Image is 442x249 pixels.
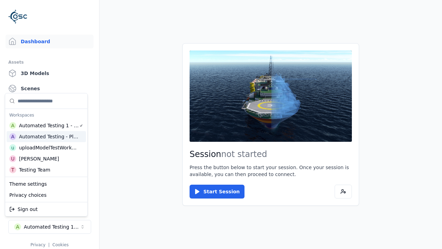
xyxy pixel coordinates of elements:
div: A [9,133,16,140]
div: Workspaces [7,110,86,120]
div: Automated Testing 1 - Playwright [19,122,79,129]
div: [PERSON_NAME] [19,155,59,162]
div: Sign out [7,204,86,215]
div: Automated Testing - Playwright [19,133,79,140]
div: T [9,166,16,173]
div: Suggestions [5,202,87,216]
div: Theme settings [7,178,86,190]
div: Testing Team [19,166,50,173]
div: Suggestions [5,177,87,202]
div: U [9,155,16,162]
div: u [9,144,16,151]
div: Suggestions [5,93,87,177]
div: uploadModelTestWorkspace [19,144,78,151]
div: A [9,122,16,129]
div: Privacy choices [7,190,86,201]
